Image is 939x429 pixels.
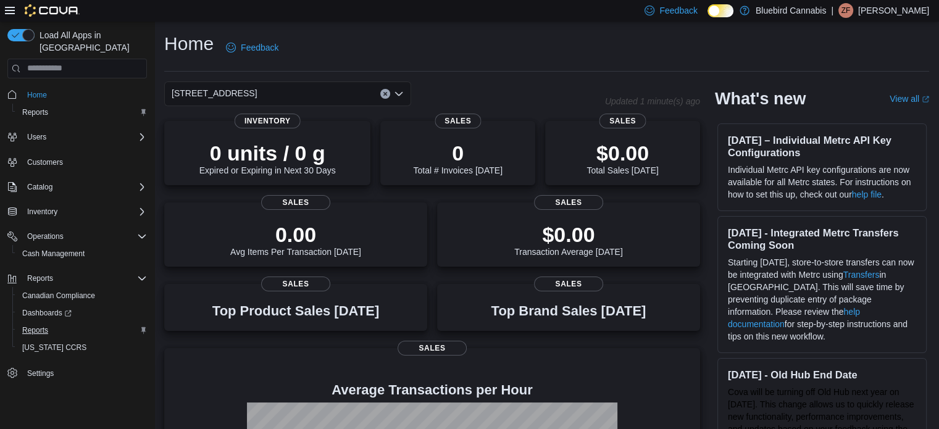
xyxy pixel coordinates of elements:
[2,178,152,196] button: Catalog
[27,273,53,283] span: Reports
[22,271,58,286] button: Reports
[230,222,361,247] p: 0.00
[27,207,57,217] span: Inventory
[394,89,404,99] button: Open list of options
[22,180,57,194] button: Catalog
[172,86,257,101] span: [STREET_ADDRESS]
[17,288,100,303] a: Canadian Compliance
[261,277,330,291] span: Sales
[22,229,69,244] button: Operations
[22,130,147,144] span: Users
[380,89,390,99] button: Clear input
[7,81,147,414] nav: Complex example
[22,271,147,286] span: Reports
[22,229,147,244] span: Operations
[586,141,658,175] div: Total Sales [DATE]
[27,90,47,100] span: Home
[586,141,658,165] p: $0.00
[756,3,826,18] p: Bluebird Cannabis
[35,29,147,54] span: Load All Apps in [GEOGRAPHIC_DATA]
[605,96,700,106] p: Updated 1 minute(s) ago
[715,89,806,109] h2: What's new
[174,383,690,398] h4: Average Transactions per Hour
[922,96,929,103] svg: External link
[841,3,851,18] span: ZF
[398,341,467,356] span: Sales
[707,17,708,18] span: Dark Mode
[728,369,916,381] h3: [DATE] - Old Hub End Date
[2,228,152,245] button: Operations
[599,114,646,128] span: Sales
[728,256,916,343] p: Starting [DATE], store-to-store transfers can now be integrated with Metrc using in [GEOGRAPHIC_D...
[22,180,147,194] span: Catalog
[17,340,147,355] span: Washington CCRS
[728,227,916,251] h3: [DATE] - Integrated Metrc Transfers Coming Soon
[22,308,72,318] span: Dashboards
[413,141,502,165] p: 0
[17,340,91,355] a: [US_STATE] CCRS
[22,204,147,219] span: Inventory
[230,222,361,257] div: Avg Items Per Transaction [DATE]
[27,132,46,142] span: Users
[22,107,48,117] span: Reports
[27,157,63,167] span: Customers
[838,3,853,18] div: Zoie Fratarcangeli
[2,203,152,220] button: Inventory
[17,288,147,303] span: Canadian Compliance
[843,270,880,280] a: Transfers
[17,323,147,338] span: Reports
[199,141,336,165] p: 0 units / 0 g
[2,270,152,287] button: Reports
[858,3,929,18] p: [PERSON_NAME]
[514,222,623,257] div: Transaction Average [DATE]
[17,246,147,261] span: Cash Management
[534,195,603,210] span: Sales
[27,369,54,378] span: Settings
[12,104,152,121] button: Reports
[164,31,214,56] h1: Home
[659,4,697,17] span: Feedback
[17,105,53,120] a: Reports
[22,155,68,170] a: Customers
[728,164,916,201] p: Individual Metrc API key configurations are now available for all Metrc states. For instructions ...
[212,304,379,319] h3: Top Product Sales [DATE]
[25,4,80,17] img: Cova
[199,141,336,175] div: Expired or Expiring in Next 30 Days
[17,246,90,261] a: Cash Management
[831,3,833,18] p: |
[728,307,860,329] a: help documentation
[435,114,481,128] span: Sales
[22,87,147,102] span: Home
[27,182,52,192] span: Catalog
[491,304,646,319] h3: Top Brand Sales [DATE]
[235,114,301,128] span: Inventory
[707,4,733,17] input: Dark Mode
[728,134,916,159] h3: [DATE] – Individual Metrc API Key Configurations
[2,128,152,146] button: Users
[22,325,48,335] span: Reports
[27,231,64,241] span: Operations
[852,190,882,199] a: help file
[534,277,603,291] span: Sales
[12,322,152,339] button: Reports
[22,88,52,102] a: Home
[890,94,929,104] a: View allExternal link
[22,154,147,170] span: Customers
[22,291,95,301] span: Canadian Compliance
[12,245,152,262] button: Cash Management
[22,366,59,381] a: Settings
[17,306,77,320] a: Dashboards
[2,86,152,104] button: Home
[413,141,502,175] div: Total # Invoices [DATE]
[221,35,283,60] a: Feedback
[241,41,278,54] span: Feedback
[2,153,152,171] button: Customers
[22,365,147,380] span: Settings
[514,222,623,247] p: $0.00
[17,323,53,338] a: Reports
[12,339,152,356] button: [US_STATE] CCRS
[2,364,152,381] button: Settings
[261,195,330,210] span: Sales
[22,204,62,219] button: Inventory
[22,343,86,352] span: [US_STATE] CCRS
